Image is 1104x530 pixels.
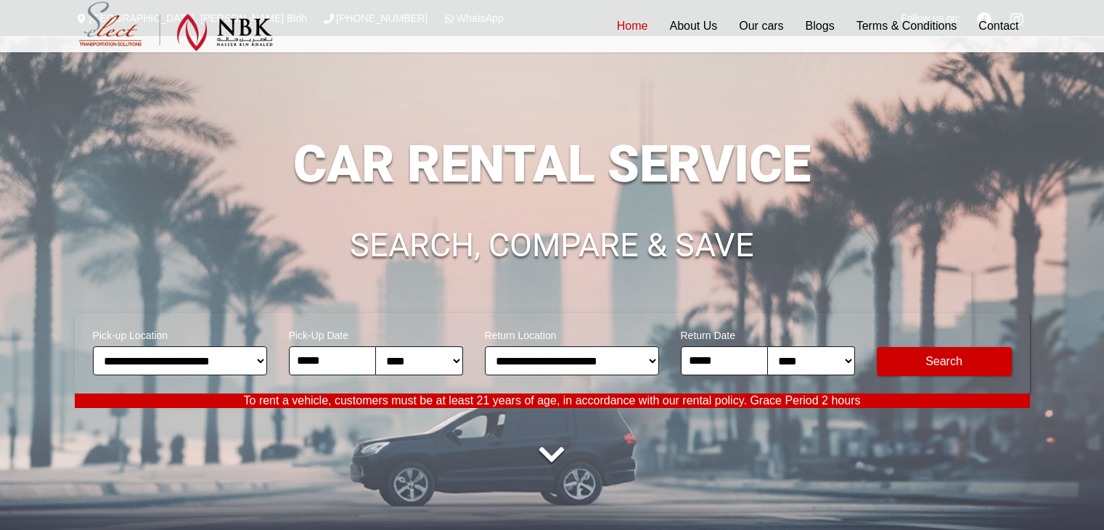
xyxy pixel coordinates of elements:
h1: CAR RENTAL SERVICE [75,139,1030,189]
span: Return Date [681,320,855,346]
span: Pick-up Location [93,320,267,346]
button: Modify Search [877,347,1012,376]
span: Return Location [485,320,659,346]
h1: SEARCH, COMPARE & SAVE [75,229,1030,262]
p: To rent a vehicle, customers must be at least 21 years of age, in accordance with our rental poli... [75,394,1030,408]
img: Select Rent a Car [78,1,273,52]
span: Pick-Up Date [289,320,463,346]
